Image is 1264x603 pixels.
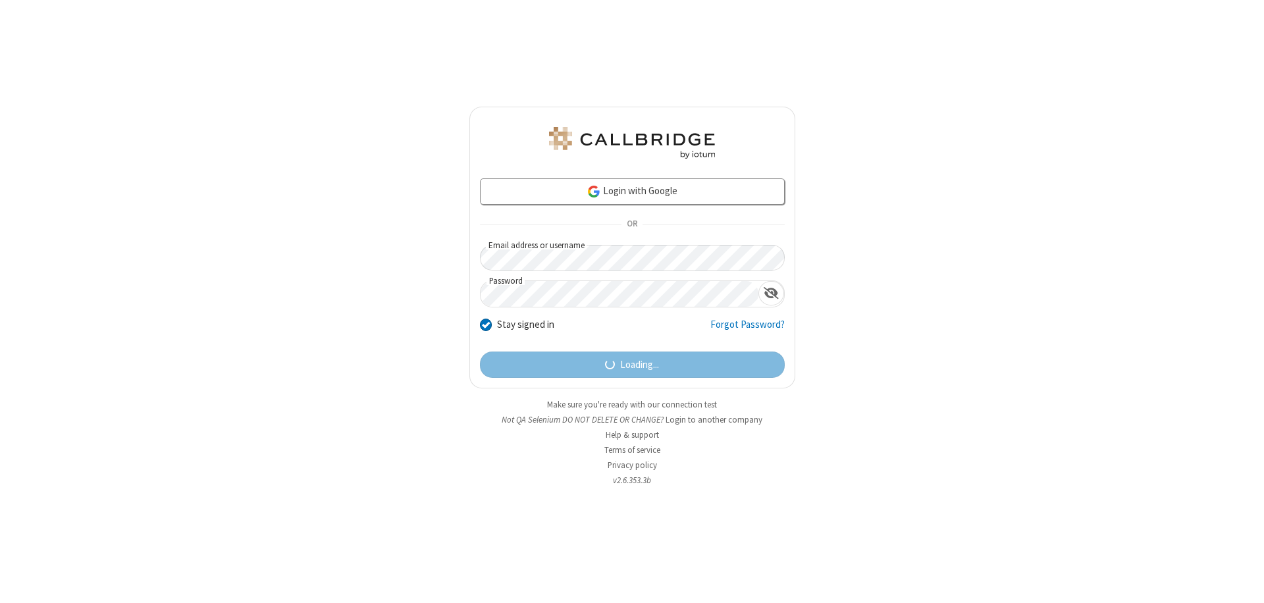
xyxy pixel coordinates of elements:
span: Loading... [620,357,659,373]
button: Loading... [480,352,785,378]
a: Help & support [606,429,659,440]
input: Password [481,281,758,307]
a: Terms of service [604,444,660,456]
a: Login with Google [480,178,785,205]
label: Stay signed in [497,317,554,332]
input: Email address or username [480,245,785,271]
li: Not QA Selenium DO NOT DELETE OR CHANGE? [469,413,795,426]
span: OR [621,216,643,234]
a: Privacy policy [608,459,657,471]
button: Login to another company [666,413,762,426]
img: google-icon.png [587,184,601,199]
li: v2.6.353.3b [469,474,795,486]
a: Make sure you're ready with our connection test [547,399,717,410]
a: Forgot Password? [710,317,785,342]
iframe: Chat [1231,569,1254,594]
img: QA Selenium DO NOT DELETE OR CHANGE [546,127,718,159]
div: Show password [758,281,784,305]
